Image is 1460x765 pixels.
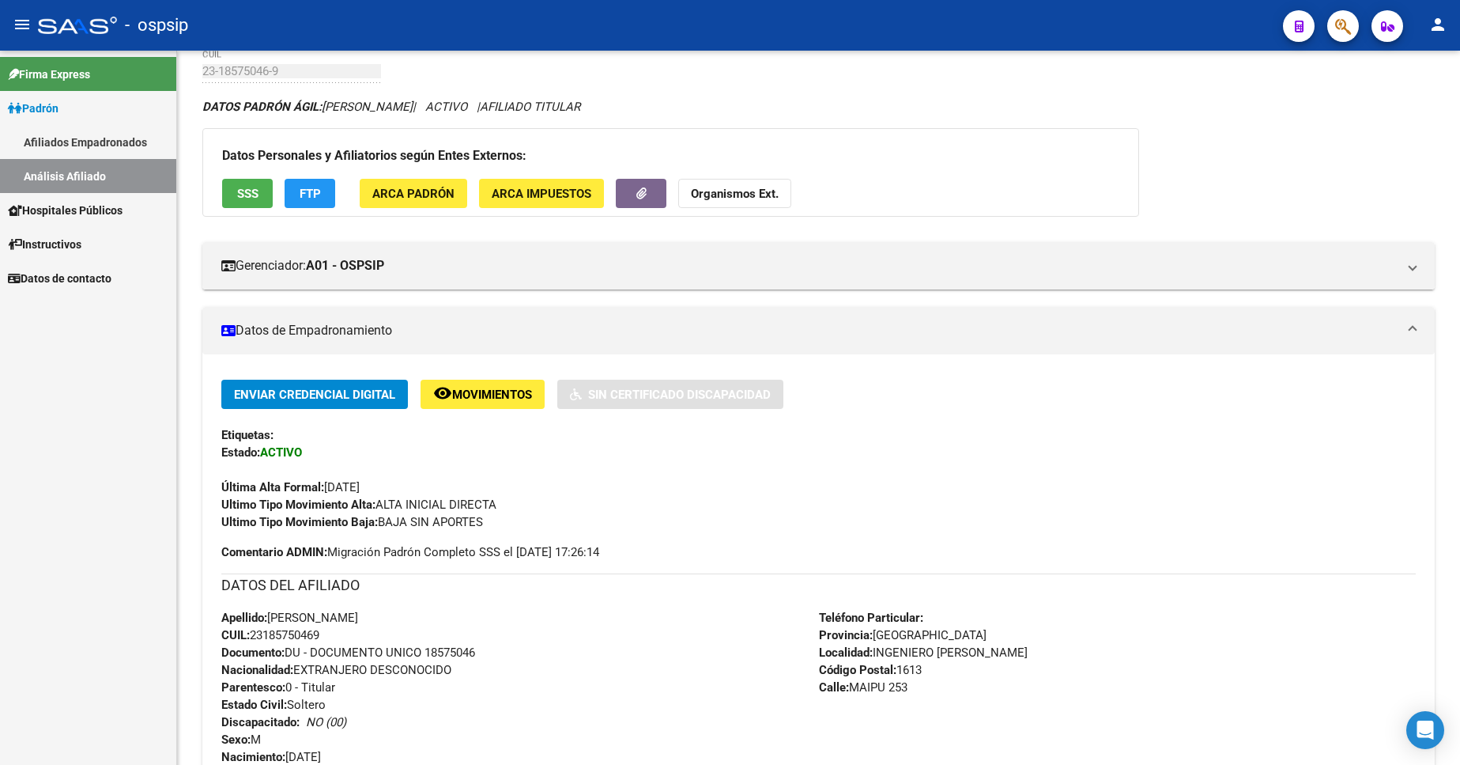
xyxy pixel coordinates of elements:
[202,100,580,114] i: | ACTIVO |
[452,388,532,402] span: Movimientos
[221,663,293,677] strong: Nacionalidad:
[202,307,1435,354] mat-expansion-panel-header: Datos de Empadronamiento
[125,8,188,43] span: - ospsip
[221,733,251,747] strong: Sexo:
[221,445,260,460] strong: Estado:
[221,698,326,712] span: Soltero
[285,179,335,208] button: FTP
[221,574,1416,596] h3: DATOS DEL AFILIADO
[221,750,285,764] strong: Nacimiento:
[221,663,451,677] span: EXTRANJERO DESCONOCIDO
[819,663,896,677] strong: Código Postal:
[221,750,321,764] span: [DATE]
[1406,711,1444,749] div: Open Intercom Messenger
[372,187,455,201] span: ARCA Padrón
[819,680,849,695] strong: Calle:
[8,270,111,287] span: Datos de contacto
[819,628,987,642] span: [GEOGRAPHIC_DATA]
[221,628,319,642] span: 23185750469
[202,100,413,114] span: [PERSON_NAME]
[221,611,267,625] strong: Apellido:
[221,515,378,529] strong: Ultimo Tipo Movimiento Baja:
[557,380,783,409] button: Sin Certificado Discapacidad
[678,179,791,208] button: Organismos Ext.
[1428,15,1447,34] mat-icon: person
[433,384,452,403] mat-icon: remove_red_eye
[221,680,285,695] strong: Parentesco:
[221,480,360,494] span: [DATE]
[221,646,475,660] span: DU - DOCUMENTO UNICO 18575046
[819,646,1028,660] span: INGENIERO [PERSON_NAME]
[222,179,273,208] button: SSS
[221,715,300,729] strong: Discapacitado:
[202,242,1435,290] mat-expansion-panel-header: Gerenciador:A01 - OSPSIP
[13,15,32,34] mat-icon: menu
[421,380,545,409] button: Movimientos
[819,628,873,642] strong: Provincia:
[8,100,58,117] span: Padrón
[221,698,287,712] strong: Estado Civil:
[819,663,922,677] span: 1613
[492,187,591,201] span: ARCA Impuestos
[480,100,580,114] span: AFILIADO TITULAR
[479,179,604,208] button: ARCA Impuestos
[588,388,771,402] span: Sin Certificado Discapacidad
[221,545,327,559] strong: Comentario ADMIN:
[221,628,250,642] strong: CUIL:
[221,380,408,409] button: Enviar Credencial Digital
[221,680,335,695] span: 0 - Titular
[819,646,873,660] strong: Localidad:
[221,646,285,660] strong: Documento:
[306,257,384,275] strong: A01 - OSPSIP
[234,388,395,402] span: Enviar Credencial Digital
[221,498,496,512] span: ALTA INICIAL DIRECTA
[8,66,90,83] span: Firma Express
[691,187,779,201] strong: Organismos Ext.
[202,100,322,114] strong: DATOS PADRÓN ÁGIL:
[819,611,923,625] strong: Teléfono Particular:
[360,179,467,208] button: ARCA Padrón
[221,515,483,529] span: BAJA SIN APORTES
[300,187,321,201] span: FTP
[221,322,1397,339] mat-panel-title: Datos de Empadronamiento
[221,611,358,625] span: [PERSON_NAME]
[222,145,1119,167] h3: Datos Personales y Afiliatorios según Entes Externos:
[221,428,274,442] strong: Etiquetas:
[260,445,302,460] strong: ACTIVO
[306,715,346,729] i: NO (00)
[819,680,907,695] span: MAIPU 253
[8,202,123,219] span: Hospitales Públicos
[221,480,324,494] strong: Última Alta Formal:
[8,236,81,253] span: Instructivos
[221,733,261,747] span: M
[237,187,258,201] span: SSS
[221,543,599,561] span: Migración Padrón Completo SSS el [DATE] 17:26:14
[221,257,1397,275] mat-panel-title: Gerenciador:
[221,498,375,512] strong: Ultimo Tipo Movimiento Alta:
